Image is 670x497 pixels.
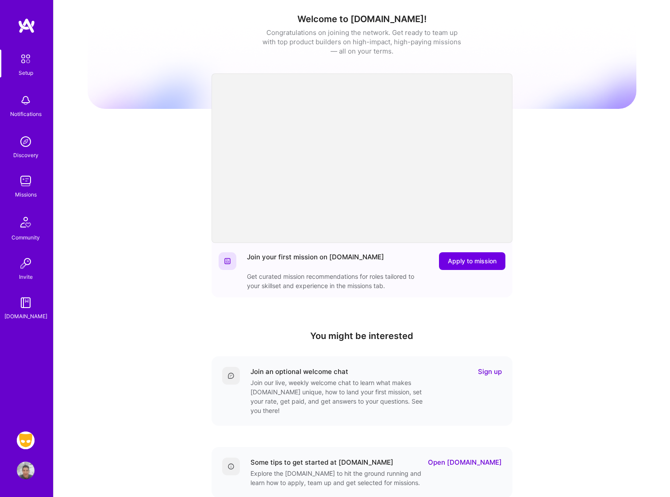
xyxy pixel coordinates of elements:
[227,372,235,379] img: Comment
[250,378,427,415] div: Join our live, weekly welcome chat to learn what makes [DOMAIN_NAME] unique, how to land your fir...
[448,257,497,266] span: Apply to mission
[439,252,505,270] button: Apply to mission
[247,252,384,270] div: Join your first mission on [DOMAIN_NAME]
[19,272,33,281] div: Invite
[224,258,231,265] img: Website
[212,73,512,243] iframe: video
[15,212,36,233] img: Community
[15,462,37,479] a: User Avatar
[19,68,33,77] div: Setup
[88,14,636,24] h1: Welcome to [DOMAIN_NAME]!
[212,331,512,341] h4: You might be interested
[12,233,40,242] div: Community
[16,50,35,68] img: setup
[247,272,424,290] div: Get curated mission recommendations for roles tailored to your skillset and experience in the mis...
[15,432,37,449] a: Grindr: Product & Marketing
[17,432,35,449] img: Grindr: Product & Marketing
[17,92,35,109] img: bell
[17,294,35,312] img: guide book
[17,254,35,272] img: Invite
[250,367,348,376] div: Join an optional welcome chat
[478,367,502,376] a: Sign up
[15,190,37,199] div: Missions
[18,18,35,34] img: logo
[10,109,42,119] div: Notifications
[262,28,462,56] div: Congratulations on joining the network. Get ready to team up with top product builders on high-im...
[250,469,427,487] div: Explore the [DOMAIN_NAME] to hit the ground running and learn how to apply, team up and get selec...
[4,312,47,321] div: [DOMAIN_NAME]
[428,458,502,467] a: Open [DOMAIN_NAME]
[227,463,235,470] img: Details
[17,133,35,150] img: discovery
[17,462,35,479] img: User Avatar
[13,150,39,160] div: Discovery
[250,458,393,467] div: Some tips to get started at [DOMAIN_NAME]
[17,172,35,190] img: teamwork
